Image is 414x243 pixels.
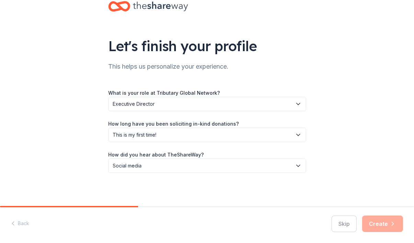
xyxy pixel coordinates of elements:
[108,120,239,127] label: How long have you been soliciting in-kind donations?
[113,100,292,108] span: Executive Director
[108,128,306,142] button: This is my first time!
[108,36,306,56] div: Let's finish your profile
[108,159,306,173] button: Social media
[108,90,220,96] label: What is your role at Tributary Global Network?
[108,61,306,72] div: This helps us personalize your experience.
[113,131,292,139] span: This is my first time!
[113,162,292,170] span: Social media
[108,151,204,158] label: How did you hear about TheShareWay?
[108,97,306,111] button: Executive Director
